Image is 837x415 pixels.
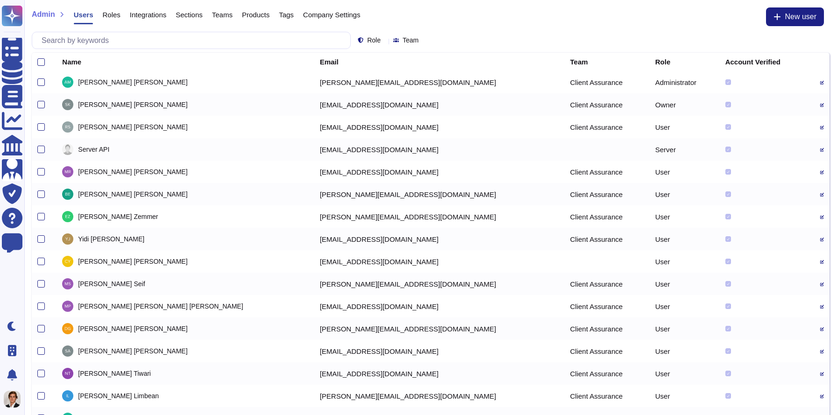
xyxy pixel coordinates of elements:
[62,99,73,110] img: user
[650,93,720,116] td: Owner
[314,161,565,183] td: [EMAIL_ADDRESS][DOMAIN_NAME]
[62,77,73,88] img: user
[78,146,109,153] span: Server API
[565,116,650,138] td: Client Assurance
[78,281,145,287] span: [PERSON_NAME] Seif
[650,116,720,138] td: User
[314,93,565,116] td: [EMAIL_ADDRESS][DOMAIN_NAME]
[403,37,418,43] span: Team
[212,11,233,18] span: Teams
[78,325,187,332] span: [PERSON_NAME] [PERSON_NAME]
[565,362,650,385] td: Client Assurance
[4,391,21,408] img: user
[565,295,650,317] td: Client Assurance
[565,205,650,228] td: Client Assurance
[78,169,187,175] span: [PERSON_NAME] [PERSON_NAME]
[565,93,650,116] td: Client Assurance
[650,273,720,295] td: User
[650,71,720,93] td: Administrator
[565,317,650,340] td: Client Assurance
[650,385,720,407] td: User
[314,183,565,205] td: [PERSON_NAME][EMAIL_ADDRESS][DOMAIN_NAME]
[62,390,73,401] img: user
[62,233,73,245] img: user
[130,11,166,18] span: Integrations
[78,258,187,265] span: [PERSON_NAME] [PERSON_NAME]
[314,385,565,407] td: [PERSON_NAME][EMAIL_ADDRESS][DOMAIN_NAME]
[78,393,159,399] span: [PERSON_NAME] Limbean
[62,301,73,312] img: user
[650,161,720,183] td: User
[314,228,565,250] td: [EMAIL_ADDRESS][DOMAIN_NAME]
[2,389,27,409] button: user
[62,189,73,200] img: user
[62,345,73,357] img: user
[650,250,720,273] td: User
[650,295,720,317] td: User
[62,256,73,267] img: user
[62,144,73,155] img: user
[78,191,187,197] span: [PERSON_NAME] [PERSON_NAME]
[62,323,73,334] img: user
[565,385,650,407] td: Client Assurance
[303,11,361,18] span: Company Settings
[279,11,294,18] span: Tags
[650,183,720,205] td: User
[314,273,565,295] td: [PERSON_NAME][EMAIL_ADDRESS][DOMAIN_NAME]
[62,368,73,379] img: user
[314,138,565,161] td: [EMAIL_ADDRESS][DOMAIN_NAME]
[565,340,650,362] td: Client Assurance
[78,303,243,309] span: [PERSON_NAME] [PERSON_NAME] [PERSON_NAME]
[78,124,187,130] span: [PERSON_NAME] [PERSON_NAME]
[650,340,720,362] td: User
[367,37,381,43] span: Role
[78,79,187,85] span: [PERSON_NAME] [PERSON_NAME]
[650,205,720,228] td: User
[32,11,55,18] span: Admin
[766,7,824,26] button: New user
[565,228,650,250] td: Client Assurance
[650,317,720,340] td: User
[102,11,120,18] span: Roles
[78,213,158,220] span: [PERSON_NAME] Zemmer
[314,71,565,93] td: [PERSON_NAME][EMAIL_ADDRESS][DOMAIN_NAME]
[785,13,816,21] span: New user
[62,278,73,289] img: user
[314,362,565,385] td: [EMAIL_ADDRESS][DOMAIN_NAME]
[62,211,73,222] img: user
[62,166,73,177] img: user
[62,121,73,133] img: user
[74,11,93,18] span: Users
[314,317,565,340] td: [PERSON_NAME][EMAIL_ADDRESS][DOMAIN_NAME]
[650,138,720,161] td: Server
[314,295,565,317] td: [EMAIL_ADDRESS][DOMAIN_NAME]
[78,348,187,354] span: [PERSON_NAME] [PERSON_NAME]
[176,11,203,18] span: Sections
[565,273,650,295] td: Client Assurance
[565,183,650,205] td: Client Assurance
[37,32,350,49] input: Search by keywords
[78,101,187,108] span: [PERSON_NAME] [PERSON_NAME]
[242,11,270,18] span: Products
[314,340,565,362] td: [EMAIL_ADDRESS][DOMAIN_NAME]
[314,250,565,273] td: [EMAIL_ADDRESS][DOMAIN_NAME]
[314,116,565,138] td: [EMAIL_ADDRESS][DOMAIN_NAME]
[78,370,151,377] span: [PERSON_NAME] Tiwari
[565,161,650,183] td: Client Assurance
[650,362,720,385] td: User
[565,71,650,93] td: Client Assurance
[314,205,565,228] td: [PERSON_NAME][EMAIL_ADDRESS][DOMAIN_NAME]
[650,228,720,250] td: User
[78,236,144,242] span: Yidi [PERSON_NAME]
